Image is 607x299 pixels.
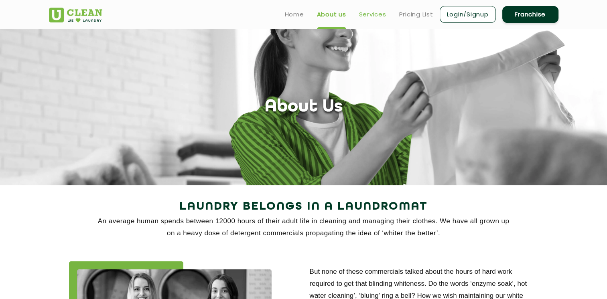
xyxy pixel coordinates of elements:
a: Franchise [502,6,558,23]
a: Home [285,10,304,19]
a: Services [359,10,386,19]
h1: About Us [265,97,343,117]
a: About us [317,10,346,19]
a: Pricing List [399,10,433,19]
a: Login/Signup [440,6,496,23]
p: An average human spends between 12000 hours of their adult life in cleaning and managing their cl... [49,215,558,239]
img: UClean Laundry and Dry Cleaning [49,8,102,22]
h2: Laundry Belongs in a Laundromat [49,197,558,216]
